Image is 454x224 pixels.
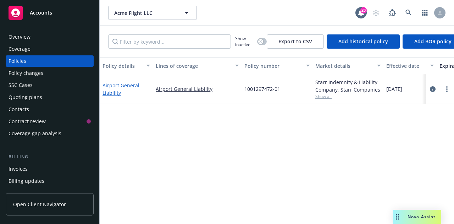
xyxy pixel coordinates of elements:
[153,57,242,74] button: Lines of coverage
[9,31,31,43] div: Overview
[383,57,437,74] button: Effective date
[6,175,94,187] a: Billing updates
[408,214,436,220] span: Nova Assist
[267,34,324,49] button: Export to CSV
[312,57,383,74] button: Market details
[244,85,280,93] span: 1001297472-01
[108,6,197,20] button: Acme Flight LLC
[6,3,94,23] a: Accounts
[386,62,426,70] div: Effective date
[9,67,43,79] div: Policy changes
[393,210,441,224] button: Nova Assist
[414,38,452,45] span: Add BOR policy
[386,85,402,93] span: [DATE]
[242,57,312,74] button: Policy number
[9,80,33,91] div: SSC Cases
[103,82,139,96] a: Airport General Liability
[278,38,312,45] span: Export to CSV
[9,175,44,187] div: Billing updates
[338,38,388,45] span: Add historical policy
[156,62,231,70] div: Lines of coverage
[13,201,66,208] span: Open Client Navigator
[6,104,94,115] a: Contacts
[6,128,94,139] a: Coverage gap analysis
[9,128,61,139] div: Coverage gap analysis
[6,80,94,91] a: SSC Cases
[393,210,402,224] div: Drag to move
[6,153,94,160] div: Billing
[369,6,383,20] a: Start snowing
[108,34,231,49] input: Filter by keyword...
[103,62,142,70] div: Policy details
[30,10,52,16] span: Accounts
[6,92,94,103] a: Quoting plans
[6,31,94,43] a: Overview
[360,7,367,13] div: 20
[6,55,94,67] a: Policies
[9,104,29,115] div: Contacts
[6,163,94,175] a: Invoices
[156,85,239,93] a: Airport General Liability
[9,55,26,67] div: Policies
[327,34,400,49] button: Add historical policy
[9,92,42,103] div: Quoting plans
[9,163,28,175] div: Invoices
[6,43,94,55] a: Coverage
[418,6,432,20] a: Switch app
[9,116,46,127] div: Contract review
[6,67,94,79] a: Policy changes
[385,6,399,20] a: Report a Bug
[443,85,451,93] a: more
[315,93,381,99] span: Show all
[402,6,416,20] a: Search
[6,116,94,127] a: Contract review
[235,35,254,48] span: Show inactive
[114,9,176,17] span: Acme Flight LLC
[100,57,153,74] button: Policy details
[9,43,31,55] div: Coverage
[244,62,302,70] div: Policy number
[315,78,381,93] div: Starr Indemnity & Liability Company, Starr Companies
[315,62,373,70] div: Market details
[428,85,437,93] a: circleInformation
